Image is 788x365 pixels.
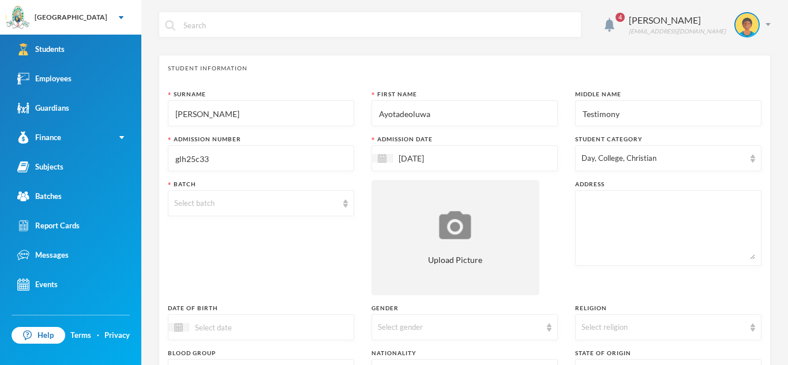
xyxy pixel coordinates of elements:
[165,20,175,31] img: search
[168,64,761,73] div: Student Information
[35,12,107,22] div: [GEOGRAPHIC_DATA]
[189,321,286,334] input: Select date
[575,135,761,144] div: Student Category
[436,209,474,241] img: upload
[168,135,354,144] div: Admission Number
[168,349,354,358] div: Blood Group
[372,90,558,99] div: First Name
[17,190,62,202] div: Batches
[168,304,354,313] div: Date of Birth
[575,304,761,313] div: Religion
[168,180,354,189] div: Batch
[6,6,29,29] img: logo
[17,131,61,144] div: Finance
[12,327,65,344] a: Help
[372,349,558,358] div: Nationality
[428,254,482,266] span: Upload Picture
[575,180,761,189] div: Address
[736,13,759,36] img: STUDENT
[17,73,72,85] div: Employees
[378,322,541,333] div: Select gender
[17,249,69,261] div: Messages
[575,90,761,99] div: Middle Name
[97,330,99,341] div: ·
[616,13,625,22] span: 4
[17,279,58,291] div: Events
[168,90,354,99] div: Surname
[70,330,91,341] a: Terms
[17,161,63,173] div: Subjects
[174,198,337,209] div: Select batch
[575,349,761,358] div: State of Origin
[104,330,130,341] a: Privacy
[629,27,726,36] div: [EMAIL_ADDRESS][DOMAIN_NAME]
[17,220,80,232] div: Report Cards
[581,153,745,164] div: Day, College, Christian
[581,322,745,333] div: Select religion
[182,12,575,38] input: Search
[393,152,490,165] input: Select date
[17,43,65,55] div: Students
[372,135,558,144] div: Admission Date
[372,304,558,313] div: Gender
[17,102,69,114] div: Guardians
[629,13,726,27] div: [PERSON_NAME]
